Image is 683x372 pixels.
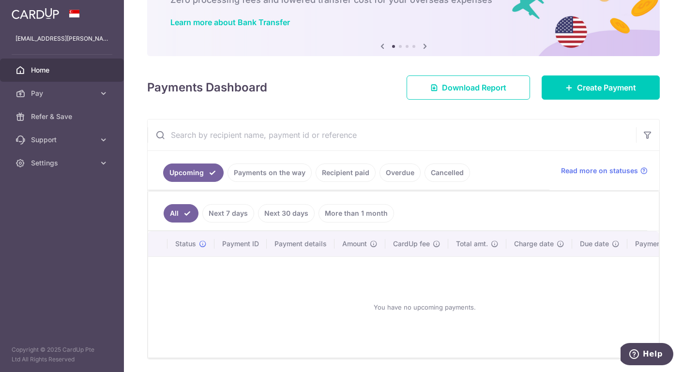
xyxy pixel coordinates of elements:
th: Payment ID [214,231,267,256]
th: Payment details [267,231,334,256]
span: Due date [580,239,609,249]
span: Download Report [442,82,506,93]
span: Pay [31,89,95,98]
a: More than 1 month [319,204,394,223]
a: All [164,204,198,223]
a: Recipient paid [316,164,376,182]
span: Support [31,135,95,145]
img: CardUp [12,8,59,19]
a: Cancelled [425,164,470,182]
h4: Payments Dashboard [147,79,267,96]
a: Create Payment [542,75,660,100]
span: Amount [342,239,367,249]
span: Charge date [514,239,554,249]
iframe: Opens a widget where you can find more information [621,343,673,367]
span: Total amt. [456,239,488,249]
a: Next 30 days [258,204,315,223]
a: Download Report [407,75,530,100]
span: Status [175,239,196,249]
p: [EMAIL_ADDRESS][PERSON_NAME][DOMAIN_NAME] [15,34,108,44]
input: Search by recipient name, payment id or reference [148,119,636,150]
span: Read more on statuses [561,166,638,176]
span: Home [31,65,95,75]
a: Overdue [379,164,421,182]
a: Read more on statuses [561,166,648,176]
a: Learn more about Bank Transfer [170,17,290,27]
span: Refer & Save [31,112,95,121]
span: Create Payment [577,82,636,93]
a: Next 7 days [202,204,254,223]
a: Payments on the way [228,164,312,182]
a: Upcoming [163,164,224,182]
span: Settings [31,158,95,168]
span: CardUp fee [393,239,430,249]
